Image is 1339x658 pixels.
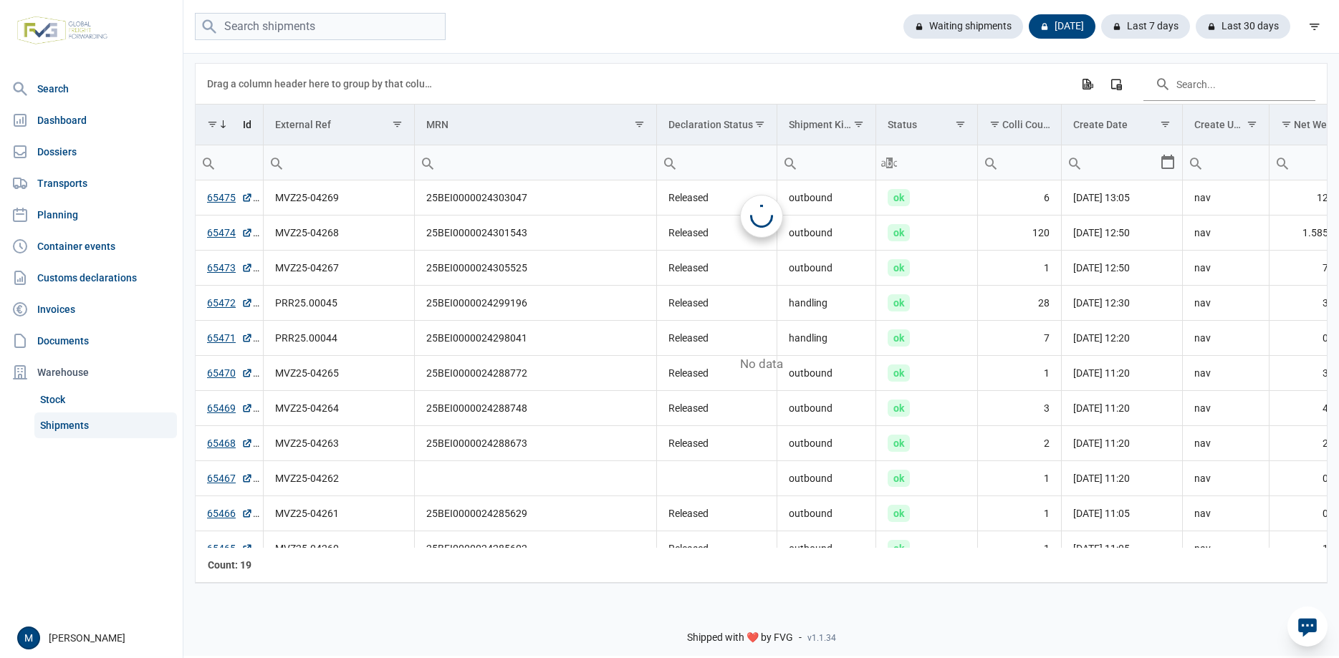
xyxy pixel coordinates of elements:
[263,426,414,461] td: MVZ25-04263
[977,461,1061,496] td: 1
[977,426,1061,461] td: 2
[6,295,177,324] a: Invoices
[656,356,777,391] td: Released
[977,356,1061,391] td: 1
[875,145,977,180] td: Filter cell
[196,357,1327,372] span: No data
[656,426,777,461] td: Released
[34,387,177,412] a: Stock
[207,190,253,205] a: 65475
[777,391,875,426] td: outbound
[264,145,414,180] input: Filter cell
[777,321,875,356] td: handling
[263,531,414,566] td: MVZ25-04260
[1182,216,1269,251] td: nav
[264,145,289,180] div: Search box
[1302,14,1328,39] div: filter
[657,145,683,180] div: Search box
[888,224,910,241] span: ok
[656,531,777,566] td: Released
[853,119,864,130] span: Show filter options for column 'Shipment Kind'
[977,105,1061,145] td: Column Colli Count
[977,180,1061,216] td: 6
[777,145,875,180] td: Filter cell
[415,145,441,180] div: Search box
[977,286,1061,321] td: 28
[17,626,174,649] div: [PERSON_NAME]
[414,356,656,391] td: 25BEI0000024288772
[414,391,656,426] td: 25BEI0000024288748
[1073,332,1130,344] span: [DATE] 12:20
[1182,105,1269,145] td: Column Create User
[977,216,1061,251] td: 120
[1183,145,1269,180] input: Filter cell
[876,145,902,180] div: Search box
[263,356,414,391] td: MVZ25-04265
[263,321,414,356] td: PRR25.00044
[1182,251,1269,286] td: nav
[414,145,656,180] td: Filter cell
[750,205,773,228] div: Loading...
[207,541,253,556] a: 65465
[1029,14,1095,39] div: [DATE]
[777,356,875,391] td: outbound
[1062,145,1088,180] div: Search box
[1143,67,1315,101] input: Search in the data grid
[6,326,177,355] a: Documents
[656,105,777,145] td: Column Declaration Status
[977,391,1061,426] td: 3
[777,531,875,566] td: outbound
[17,626,40,649] div: M
[207,64,1315,104] div: Data grid toolbar
[263,251,414,286] td: MVZ25-04267
[977,251,1061,286] td: 1
[754,119,765,130] span: Show filter options for column 'Declaration Status'
[207,401,253,415] a: 65469
[978,145,1061,180] input: Filter cell
[415,145,656,180] input: Filter cell
[1159,145,1176,180] div: Select
[656,286,777,321] td: Released
[1182,321,1269,356] td: nav
[207,226,253,240] a: 65474
[6,106,177,135] a: Dashboard
[207,331,253,345] a: 65471
[888,294,910,311] span: ok
[1182,180,1269,216] td: nav
[1062,145,1159,180] input: Filter cell
[196,105,263,145] td: Column Id
[11,11,113,50] img: FVG - Global freight forwarding
[414,105,656,145] td: Column MRN
[1182,391,1269,426] td: nav
[1247,119,1257,130] span: Show filter options for column 'Create User'
[777,105,875,145] td: Column Shipment Kind
[207,366,253,380] a: 65470
[657,145,777,180] input: Filter cell
[656,321,777,356] td: Released
[1074,71,1100,97] div: Export all data to Excel
[888,119,917,130] div: Status
[1073,262,1130,274] span: [DATE] 12:50
[656,180,777,216] td: Released
[789,119,852,130] div: Shipment Kind
[196,145,221,180] div: Search box
[1073,402,1130,414] span: [DATE] 11:20
[1183,145,1209,180] div: Search box
[888,505,910,522] span: ok
[777,461,875,496] td: outbound
[414,531,656,566] td: 25BEI0000024285602
[34,412,177,438] a: Shipments
[668,119,753,130] div: Declaration Status
[888,364,910,382] span: ok
[263,105,414,145] td: Column External Ref
[1182,426,1269,461] td: nav
[207,119,218,130] span: Show filter options for column 'Id'
[656,496,777,531] td: Released
[807,632,836,644] span: v1.1.34
[1061,105,1182,145] td: Column Create Date
[414,216,656,251] td: 25BEI0000024301543
[777,426,875,461] td: outbound
[1061,145,1182,180] td: Filter cell
[263,461,414,496] td: MVZ25-04262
